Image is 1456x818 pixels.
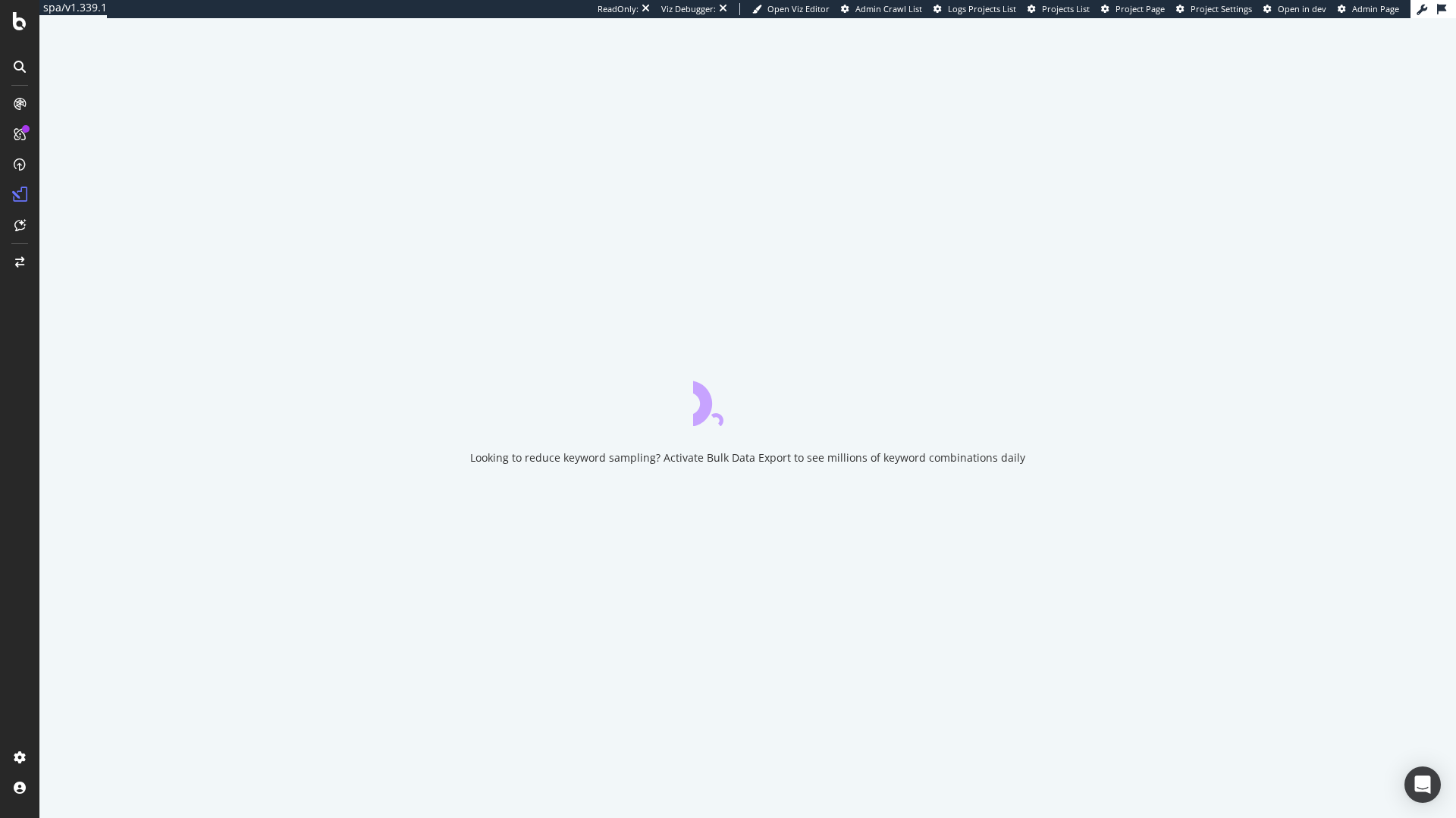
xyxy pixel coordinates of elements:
span: Open in dev [1278,3,1326,14]
a: Admin Page [1338,3,1399,15]
span: Project Page [1116,3,1165,14]
a: Logs Projects List [934,3,1016,15]
span: Open Viz Editor [767,3,830,14]
span: Admin Page [1352,3,1399,14]
div: animation [693,371,802,426]
div: Looking to reduce keyword sampling? Activate Bulk Data Export to see millions of keyword combinat... [470,450,1025,465]
div: ReadOnly: [598,3,639,15]
a: Open in dev [1263,3,1326,15]
div: Viz Debugger: [661,3,716,15]
span: Admin Crawl List [855,3,922,14]
a: Projects List [1028,3,1090,15]
a: Project Settings [1176,3,1252,15]
a: Open Viz Editor [752,3,830,15]
div: Open Intercom Messenger [1404,766,1441,803]
a: Project Page [1101,3,1165,15]
span: Logs Projects List [948,3,1016,14]
span: Project Settings [1191,3,1252,14]
a: Admin Crawl List [841,3,922,15]
span: Projects List [1042,3,1090,14]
